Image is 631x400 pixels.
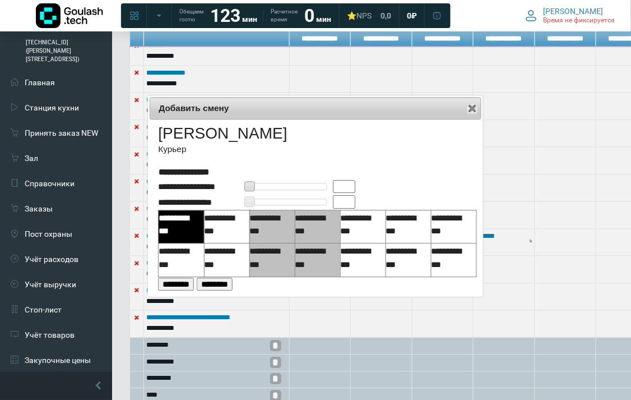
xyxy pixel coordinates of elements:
[544,6,604,16] span: [PERSON_NAME]
[158,142,287,155] p: Курьер
[411,11,417,21] span: ₽
[381,11,391,21] span: 0,0
[340,6,398,26] a: ⭐NPS 0,0
[158,124,287,143] h2: [PERSON_NAME]
[356,11,372,20] span: NPS
[544,16,615,25] span: Время не фиксируется
[159,102,440,114] span: Добавить смену
[179,8,203,24] span: Обещаем гостю
[36,3,103,28] img: Логотип компании Goulash.tech
[210,5,240,26] strong: 123
[407,11,411,21] span: 0
[316,15,331,24] span: мин
[271,8,298,24] span: Расчетное время
[400,6,424,26] a: 0 ₽
[304,5,314,26] strong: 0
[173,6,338,26] a: Обещаем гостю 123 мин Расчетное время 0 мин
[347,11,372,21] div: ⭐
[467,103,478,114] button: Close
[242,15,257,24] span: мин
[519,4,622,27] button: [PERSON_NAME] Время не фиксируется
